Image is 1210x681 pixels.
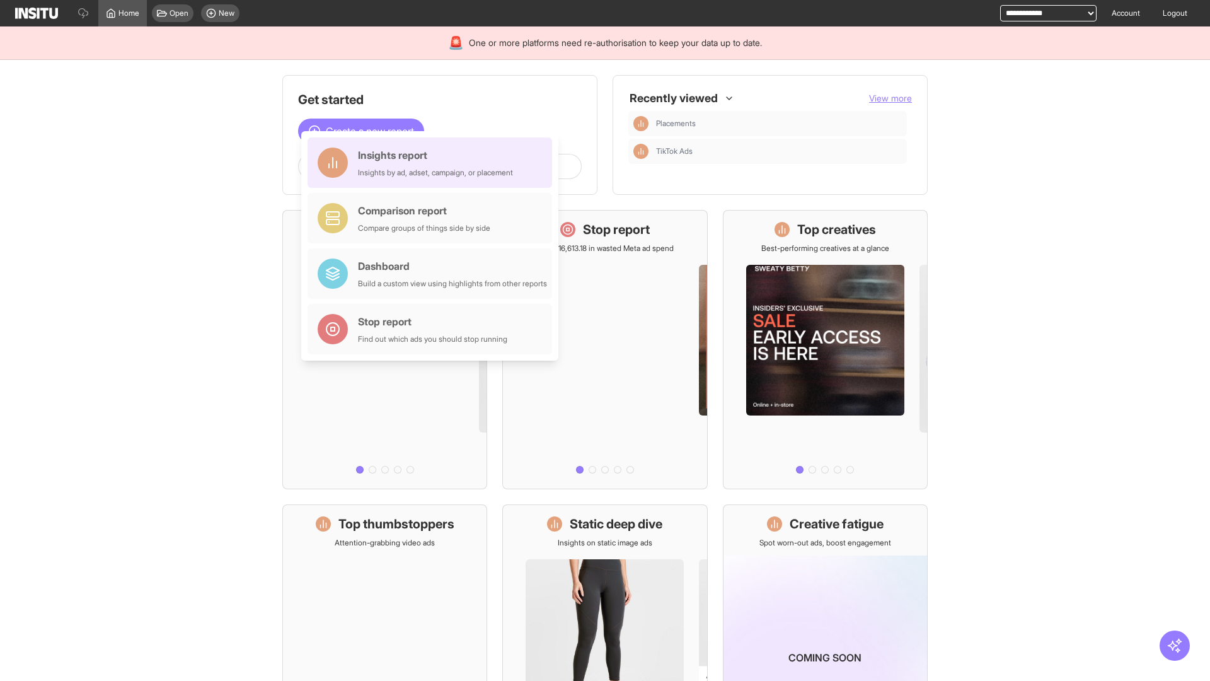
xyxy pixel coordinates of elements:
span: TikTok Ads [656,146,693,156]
a: Stop reportSave £16,613.18 in wasted Meta ad spend [502,210,707,489]
span: Placements [656,119,902,129]
p: Insights on static image ads [558,538,652,548]
div: Comparison report [358,203,490,218]
span: Open [170,8,188,18]
div: Insights [633,116,648,131]
p: Best-performing creatives at a glance [761,243,889,253]
button: Create a new report [298,119,424,144]
span: One or more platforms need re-authorisation to keep your data up to date. [469,37,762,49]
button: View more [869,92,912,105]
div: Build a custom view using highlights from other reports [358,279,547,289]
h1: Static deep dive [570,515,662,533]
h1: Get started [298,91,582,108]
h1: Top creatives [797,221,876,238]
div: Stop report [358,314,507,329]
p: Attention-grabbing video ads [335,538,435,548]
span: Placements [656,119,696,129]
img: Logo [15,8,58,19]
h1: Top thumbstoppers [338,515,454,533]
span: New [219,8,234,18]
div: Insights by ad, adset, campaign, or placement [358,168,513,178]
div: Insights report [358,148,513,163]
span: TikTok Ads [656,146,902,156]
span: Create a new report [326,124,414,139]
div: 🚨 [448,34,464,52]
h1: Stop report [583,221,650,238]
a: What's live nowSee all active ads instantly [282,210,487,489]
span: Home [118,8,139,18]
span: View more [869,93,912,103]
a: Top creativesBest-performing creatives at a glance [723,210,928,489]
div: Dashboard [358,259,547,274]
div: Compare groups of things side by side [358,223,490,233]
div: Find out which ads you should stop running [358,334,507,344]
p: Save £16,613.18 in wasted Meta ad spend [536,243,674,253]
div: Insights [633,144,648,159]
